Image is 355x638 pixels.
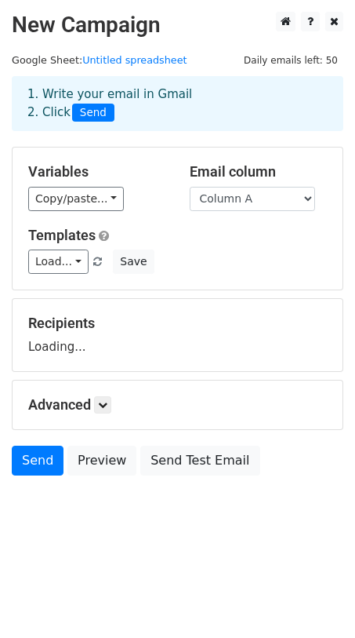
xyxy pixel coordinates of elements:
[140,446,259,476] a: Send Test Email
[72,104,114,122] span: Send
[28,315,327,332] h5: Recipients
[12,446,63,476] a: Send
[28,315,327,355] div: Loading...
[28,227,96,243] a: Templates
[238,54,343,66] a: Daily emails left: 50
[190,163,328,180] h5: Email column
[28,396,327,414] h5: Advanced
[113,250,154,274] button: Save
[28,163,166,180] h5: Variables
[12,12,343,38] h2: New Campaign
[28,187,124,211] a: Copy/paste...
[16,86,339,122] div: 1. Write your email in Gmail 2. Click
[82,54,187,66] a: Untitled spreadsheet
[67,446,136,476] a: Preview
[28,250,89,274] a: Load...
[12,54,187,66] small: Google Sheet:
[238,52,343,69] span: Daily emails left: 50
